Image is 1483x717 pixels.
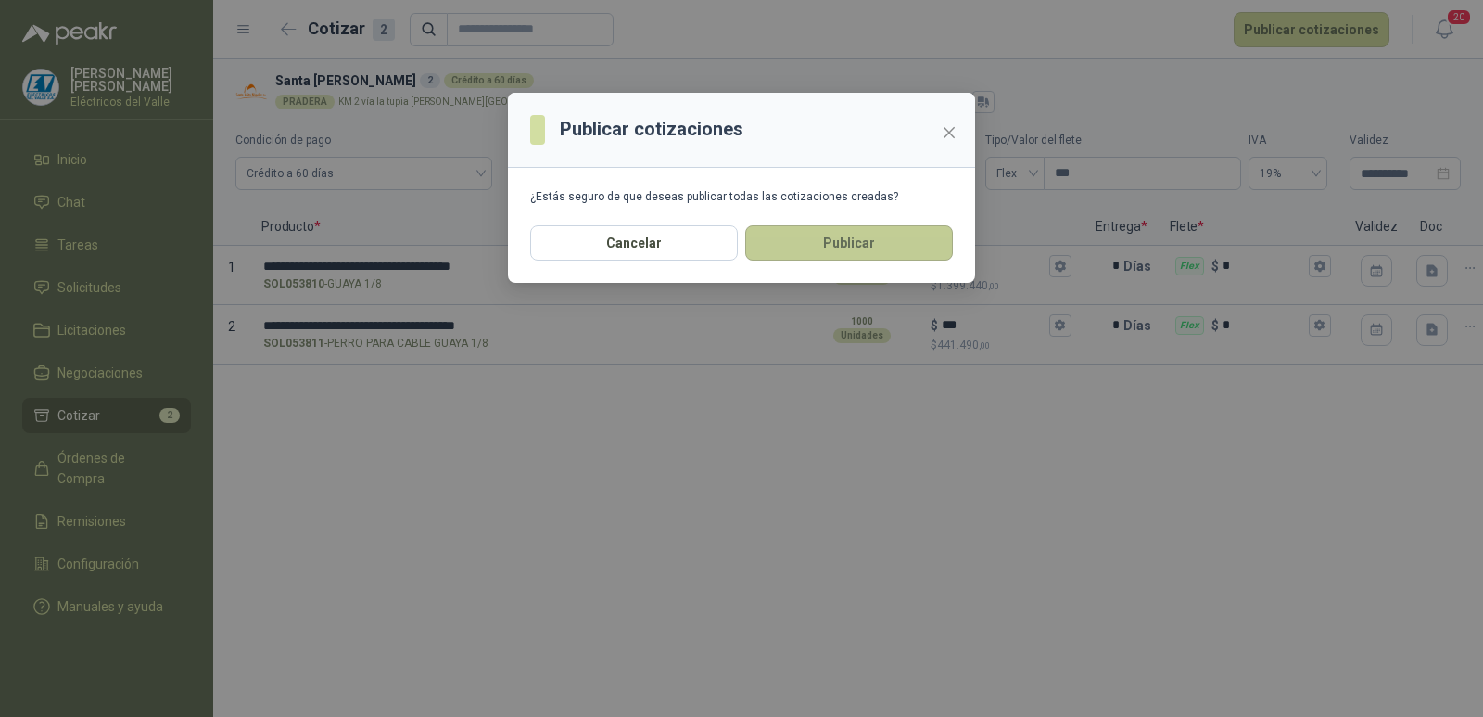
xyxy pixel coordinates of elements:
h3: Publicar cotizaciones [560,115,743,144]
button: Close [934,118,964,147]
span: close [942,125,957,140]
button: Cancelar [530,225,738,261]
div: ¿Estás seguro de que deseas publicar todas las cotizaciones creadas? [530,190,953,203]
button: Publicar [745,225,953,261]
